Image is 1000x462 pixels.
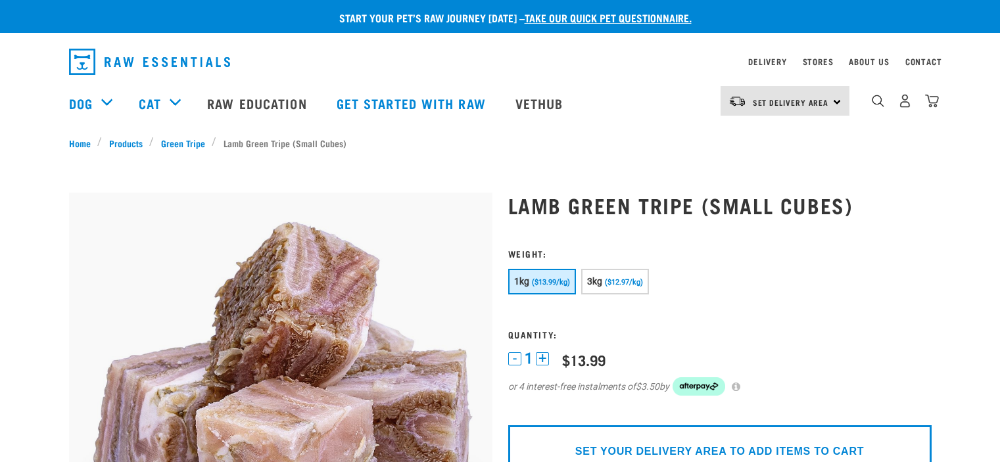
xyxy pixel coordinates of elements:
[536,352,549,365] button: +
[925,94,939,108] img: home-icon@2x.png
[525,14,692,20] a: take our quick pet questionnaire.
[502,77,580,129] a: Vethub
[102,136,149,150] a: Products
[508,329,932,339] h3: Quantity:
[898,94,912,108] img: user.png
[69,49,230,75] img: Raw Essentials Logo
[508,377,932,396] div: or 4 interest-free instalments of by
[905,59,942,64] a: Contact
[575,444,864,459] p: SET YOUR DELIVERY AREA TO ADD ITEMS TO CART
[532,278,570,287] span: ($13.99/kg)
[673,377,725,396] img: Afterpay
[139,93,161,113] a: Cat
[803,59,834,64] a: Stores
[525,352,533,365] span: 1
[323,77,502,129] a: Get started with Raw
[636,380,659,394] span: $3.50
[581,269,649,294] button: 3kg ($12.97/kg)
[728,95,746,107] img: van-moving.png
[59,43,942,80] nav: dropdown navigation
[587,276,603,287] span: 3kg
[508,248,932,258] h3: Weight:
[748,59,786,64] a: Delivery
[69,136,932,150] nav: breadcrumbs
[872,95,884,107] img: home-icon-1@2x.png
[562,352,606,368] div: $13.99
[69,136,98,150] a: Home
[154,136,212,150] a: Green Tripe
[849,59,889,64] a: About Us
[194,77,323,129] a: Raw Education
[514,276,530,287] span: 1kg
[69,93,93,113] a: Dog
[605,278,643,287] span: ($12.97/kg)
[508,269,576,294] button: 1kg ($13.99/kg)
[753,100,829,104] span: Set Delivery Area
[508,352,521,365] button: -
[508,193,932,217] h1: Lamb Green Tripe (Small Cubes)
